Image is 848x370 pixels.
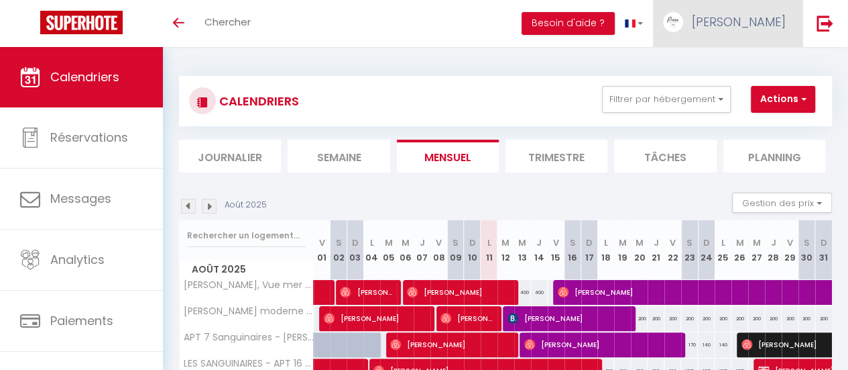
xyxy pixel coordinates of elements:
abbr: J [536,236,542,249]
span: [PERSON_NAME] [692,13,786,30]
th: 21 [648,220,664,280]
img: logout [816,15,833,32]
input: Rechercher un logement... [187,224,306,248]
th: 18 [597,220,614,280]
abbr: D [586,236,593,249]
div: 200 [681,306,698,331]
th: 17 [581,220,598,280]
th: 06 [397,220,414,280]
div: 170 [681,332,698,357]
div: 200 [648,306,664,331]
th: 24 [698,220,715,280]
span: [PERSON_NAME] [340,279,396,305]
div: 200 [698,306,715,331]
div: 140 [698,332,715,357]
button: Besoin d'aide ? [522,12,615,35]
abbr: S [570,236,576,249]
th: 07 [414,220,430,280]
span: [PERSON_NAME] [324,306,430,331]
img: Super Booking [40,11,123,34]
abbr: L [604,236,608,249]
li: Mensuel [397,140,499,173]
abbr: M [619,236,627,249]
abbr: D [352,236,359,249]
abbr: L [721,236,725,249]
th: 27 [748,220,765,280]
div: 200 [798,306,815,331]
abbr: D [469,236,475,249]
span: [PERSON_NAME] [440,306,496,331]
th: 09 [447,220,464,280]
abbr: S [452,236,459,249]
abbr: J [654,236,659,249]
span: [PERSON_NAME] [524,332,680,357]
abbr: V [318,236,324,249]
abbr: M [501,236,509,249]
th: 26 [731,220,748,280]
th: 14 [531,220,548,280]
th: 20 [631,220,648,280]
abbr: D [821,236,827,249]
th: 31 [815,220,832,280]
span: Août 2025 [180,260,313,279]
span: [PERSON_NAME] [407,279,513,305]
span: APT 7 Sanguinaires - [PERSON_NAME] · T2 Harmonie - Élégance, Vue Mer, [PERSON_NAME] & Plage [182,332,316,342]
div: 400 [514,280,531,305]
th: 10 [464,220,481,280]
span: Messages [50,190,111,207]
abbr: V [670,236,676,249]
th: 04 [363,220,380,280]
iframe: LiveChat chat widget [792,314,848,370]
th: 22 [664,220,681,280]
div: 200 [748,306,765,331]
th: 08 [430,220,447,280]
th: 03 [347,220,363,280]
div: 200 [631,306,648,331]
th: 29 [782,220,798,280]
th: 12 [497,220,514,280]
abbr: S [335,236,341,249]
h3: CALENDRIERS [216,86,299,116]
span: Chercher [204,15,251,29]
li: Semaine [288,140,389,173]
div: 140 [715,332,731,357]
span: LES SANGUINAIRES - APT 16 - T2 Dolce Vita - Vue Mer, [PERSON_NAME] & Plage [182,359,316,369]
th: 01 [314,220,330,280]
th: 23 [681,220,698,280]
div: 200 [765,306,782,331]
abbr: L [370,236,374,249]
div: 200 [815,306,832,331]
button: Filtrer par hébergement [602,86,731,113]
div: 400 [531,280,548,305]
th: 02 [330,220,347,280]
abbr: D [703,236,710,249]
th: 11 [481,220,497,280]
li: Planning [723,140,825,173]
abbr: M [402,236,410,249]
span: [PERSON_NAME], Vue mer & détente : villa élégante avec [PERSON_NAME] [182,280,316,290]
img: ... [663,12,683,32]
abbr: V [553,236,559,249]
abbr: M [752,236,760,249]
th: 25 [715,220,731,280]
li: Trimestre [505,140,607,173]
abbr: V [787,236,793,249]
span: Calendriers [50,68,119,85]
span: [PERSON_NAME] [390,332,513,357]
abbr: M [735,236,743,249]
abbr: M [385,236,393,249]
span: [PERSON_NAME] moderne 2 chambres à proximité de la mer [182,306,316,316]
abbr: M [518,236,526,249]
div: 200 [715,306,731,331]
span: Paiements [50,312,113,329]
th: 28 [765,220,782,280]
button: Actions [751,86,815,113]
li: Tâches [614,140,716,173]
abbr: S [804,236,810,249]
abbr: S [686,236,692,249]
div: 200 [731,306,748,331]
th: 05 [380,220,397,280]
button: Gestion des prix [732,193,832,213]
th: 19 [614,220,631,280]
abbr: V [436,236,442,249]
